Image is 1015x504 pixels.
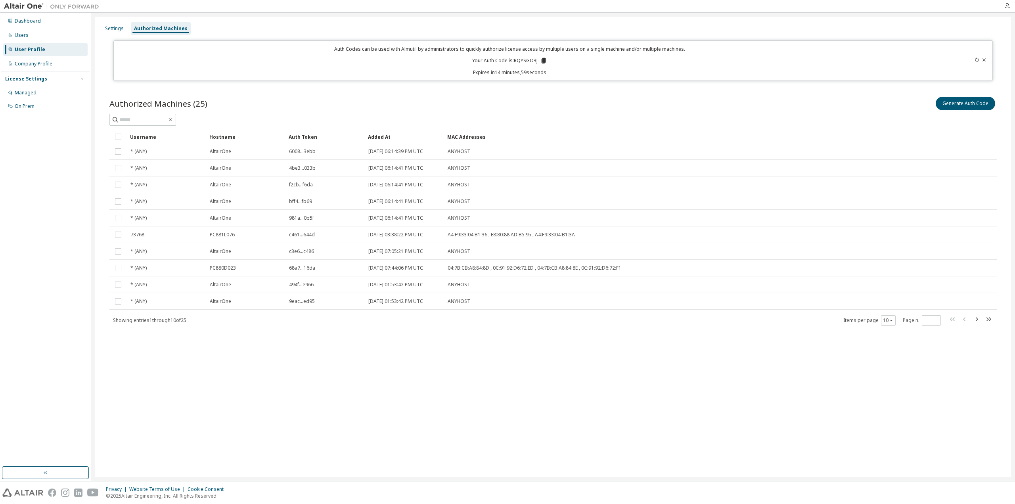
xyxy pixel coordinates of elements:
span: AltairOne [210,282,231,288]
span: A4:F9:33:04:B1:36 , E8:80:88:AD:B5:95 , A4:F9:33:04:B1:3A [448,232,575,238]
span: [DATE] 01:53:42 PM UTC [368,282,423,288]
button: Generate Auth Code [936,97,995,110]
p: Your Auth Code is: RQYSGO3J [472,57,547,64]
span: AltairOne [210,248,231,255]
span: ANYHOST [448,182,470,188]
span: PC880D023 [210,265,236,271]
div: Hostname [209,130,282,143]
span: * (ANY) [130,215,147,221]
p: © 2025 Altair Engineering, Inc. All Rights Reserved. [106,493,228,499]
span: ANYHOST [448,282,470,288]
div: Cookie Consent [188,486,228,493]
span: * (ANY) [130,265,147,271]
div: Authorized Machines [134,25,188,32]
span: Items per page [843,315,896,326]
span: ANYHOST [448,298,470,305]
span: [DATE] 06:14:41 PM UTC [368,182,423,188]
span: c3e6...c486 [289,248,314,255]
span: [DATE] 07:44:06 PM UTC [368,265,423,271]
div: Dashboard [15,18,41,24]
img: altair_logo.svg [2,489,43,497]
div: Auth Token [289,130,362,143]
div: User Profile [15,46,45,53]
span: 494f...e966 [289,282,314,288]
span: Showing entries 1 through 10 of 25 [113,317,186,324]
div: On Prem [15,103,34,109]
span: 73768 [130,232,144,238]
span: 4be3...033b [289,165,316,171]
div: Users [15,32,29,38]
span: Page n. [903,315,941,326]
span: 04:7B:CB:A8:84:8D , 0C:91:92:D6:72:ED , 04:7B:CB:A8:84:8E , 0C:91:92:D6:72:F1 [448,265,621,271]
div: Privacy [106,486,129,493]
span: [DATE] 06:14:41 PM UTC [368,165,423,171]
div: Settings [105,25,124,32]
div: Company Profile [15,61,52,67]
span: 981a...0b5f [289,215,314,221]
div: Username [130,130,203,143]
span: * (ANY) [130,198,147,205]
span: 9eac...ed95 [289,298,315,305]
span: Authorized Machines (25) [109,98,207,109]
button: 10 [883,317,894,324]
span: bff4...fb69 [289,198,312,205]
span: * (ANY) [130,248,147,255]
img: youtube.svg [87,489,99,497]
span: [DATE] 01:53:42 PM UTC [368,298,423,305]
span: ANYHOST [448,215,470,221]
span: [DATE] 07:05:21 PM UTC [368,248,423,255]
div: Managed [15,90,36,96]
span: AltairOne [210,298,231,305]
span: ANYHOST [448,148,470,155]
span: ANYHOST [448,165,470,171]
span: * (ANY) [130,165,147,171]
span: [DATE] 06:14:41 PM UTC [368,198,423,205]
span: * (ANY) [130,298,147,305]
span: PC881L076 [210,232,235,238]
span: ANYHOST [448,248,470,255]
p: Auth Codes can be used with Almutil by administrators to quickly authorize license access by mult... [119,46,900,52]
img: Altair One [4,2,103,10]
span: AltairOne [210,165,231,171]
img: linkedin.svg [74,489,82,497]
span: [DATE] 06:14:39 PM UTC [368,148,423,155]
span: * (ANY) [130,282,147,288]
span: ANYHOST [448,198,470,205]
span: 68a7...16da [289,265,315,271]
span: AltairOne [210,182,231,188]
span: AltairOne [210,215,231,221]
div: Website Terms of Use [129,486,188,493]
div: MAC Addresses [447,130,913,143]
p: Expires in 14 minutes, 59 seconds [119,69,900,76]
div: Added At [368,130,441,143]
span: AltairOne [210,198,231,205]
span: 6008...3ebb [289,148,316,155]
img: instagram.svg [61,489,69,497]
span: [DATE] 03:38:22 PM UTC [368,232,423,238]
span: f2cb...f6da [289,182,313,188]
span: * (ANY) [130,148,147,155]
div: License Settings [5,76,47,82]
span: * (ANY) [130,182,147,188]
img: facebook.svg [48,489,56,497]
span: [DATE] 06:14:41 PM UTC [368,215,423,221]
span: AltairOne [210,148,231,155]
span: c461...644d [289,232,315,238]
